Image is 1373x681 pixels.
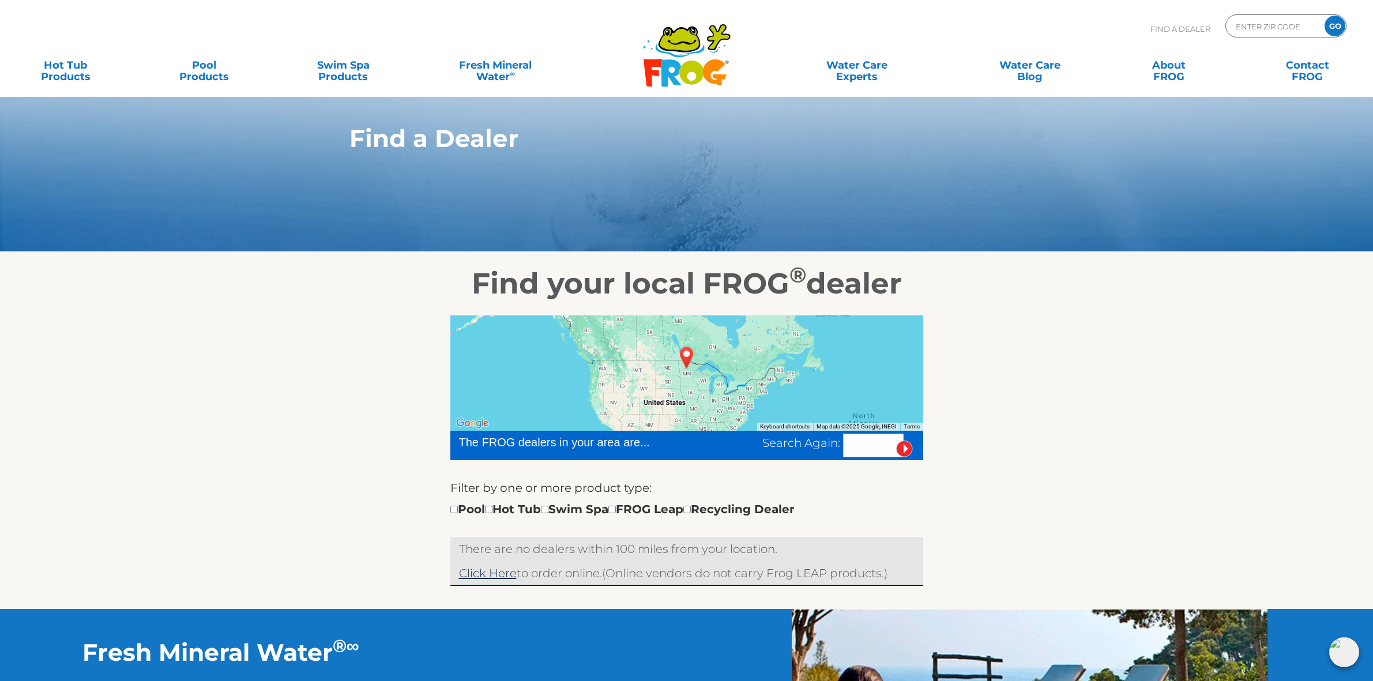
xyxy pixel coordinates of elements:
div: USA [674,342,700,373]
div: Pool Hot Tub Swim Spa FROG Leap Recycling Dealer [450,500,795,518]
h2: Fresh Mineral Water [82,638,604,667]
a: ContactFROG [1254,54,1361,77]
a: Swim SpaProducts [289,54,397,77]
sup: ® [789,262,806,288]
p: (Online vendors do not carry Frog LEAP products.) [459,564,915,582]
a: Water CareBlog [976,54,1084,77]
a: Fresh MineralWater∞ [428,54,563,77]
button: Keyboard shortcuts [760,423,810,431]
a: Terms [904,423,920,430]
sup: ∞ [510,69,516,78]
input: Zip Code Form [1235,18,1312,35]
p: Find A Dealer [1150,14,1210,43]
label: Filter by one or more product type: [450,479,652,497]
span: to order online. [459,566,602,580]
input: GO [1325,16,1345,36]
sup: ® [333,635,347,657]
span: Search Again: [762,436,840,450]
div: The FROG dealers in your area are... [459,434,691,451]
p: There are no dealers within 100 miles from your location. [459,540,915,558]
span: Map data ©2025 Google, INEGI [817,423,897,430]
sup: ∞ [347,635,359,657]
h1: Find a Dealer [349,125,970,152]
img: Google [453,416,491,431]
a: Hot TubProducts [12,54,119,77]
a: Open this area in Google Maps (opens a new window) [453,416,491,431]
img: openIcon [1329,637,1359,667]
a: PoolProducts [151,54,258,77]
h2: Find your local FROG dealer [332,266,1041,301]
a: Click Here [459,566,517,580]
a: AboutFROG [1115,54,1222,77]
a: Water CareExperts [769,54,945,77]
input: Submit [896,441,913,457]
